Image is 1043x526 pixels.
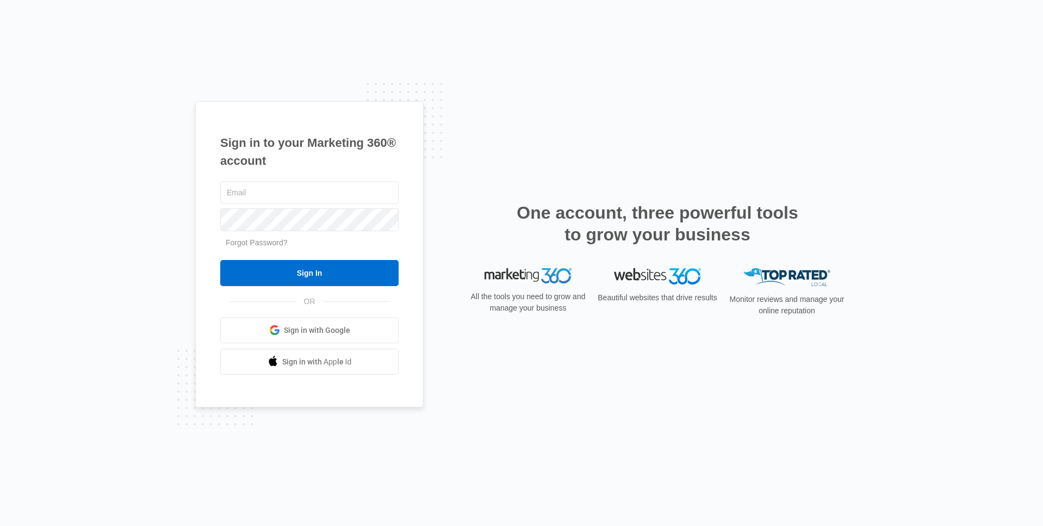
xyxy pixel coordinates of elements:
[467,291,589,314] p: All the tools you need to grow and manage your business
[284,325,350,336] span: Sign in with Google
[614,268,701,284] img: Websites 360
[220,134,399,170] h1: Sign in to your Marketing 360® account
[296,296,323,307] span: OR
[220,349,399,375] a: Sign in with Apple Id
[726,294,848,317] p: Monitor reviews and manage your online reputation
[220,260,399,286] input: Sign In
[513,202,802,245] h2: One account, three powerful tools to grow your business
[226,238,288,247] a: Forgot Password?
[282,356,352,368] span: Sign in with Apple Id
[220,317,399,343] a: Sign in with Google
[743,268,830,286] img: Top Rated Local
[597,292,718,304] p: Beautiful websites that drive results
[485,268,572,283] img: Marketing 360
[220,181,399,204] input: Email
